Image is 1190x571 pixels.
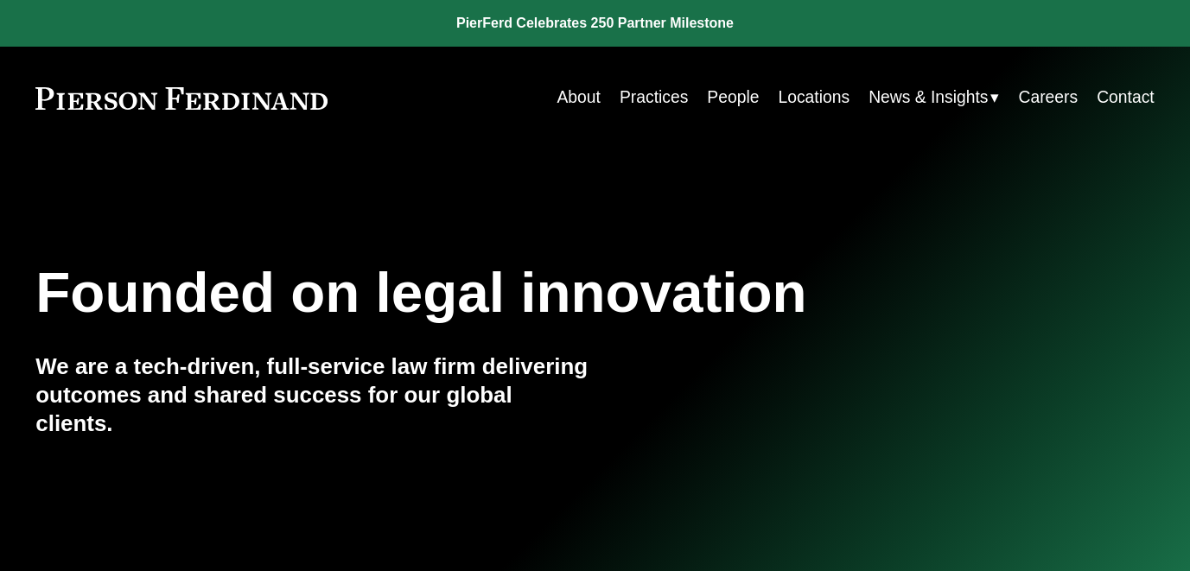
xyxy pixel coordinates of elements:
[557,81,601,115] a: About
[778,81,850,115] a: Locations
[707,81,759,115] a: People
[869,81,999,115] a: folder dropdown
[1019,81,1079,115] a: Careers
[620,81,688,115] a: Practices
[35,352,595,438] h4: We are a tech-driven, full-service law firm delivering outcomes and shared success for our global...
[869,83,988,113] span: News & Insights
[1097,81,1155,115] a: Contact
[35,260,968,325] h1: Founded on legal innovation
